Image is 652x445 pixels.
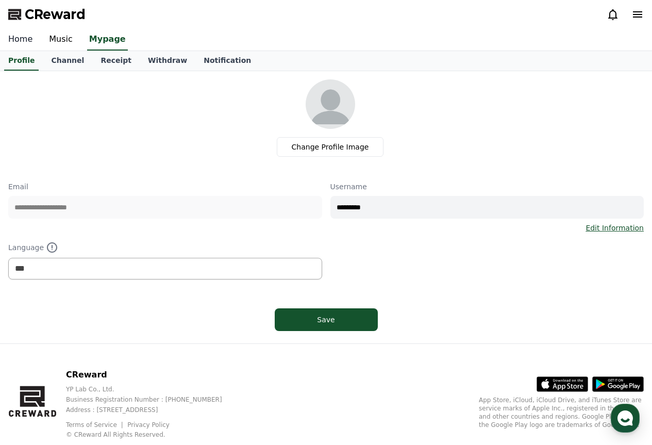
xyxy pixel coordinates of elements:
a: Profile [4,51,39,71]
img: profile_image [306,79,355,129]
a: Settings [133,327,198,353]
a: Privacy Policy [127,421,170,428]
a: Edit Information [586,223,644,233]
p: Address : [STREET_ADDRESS] [66,406,239,414]
a: CReward [8,6,86,23]
a: Channel [43,51,92,71]
p: © CReward All Rights Reserved. [66,431,239,439]
a: Home [3,327,68,353]
p: Language [8,241,322,254]
p: Business Registration Number : [PHONE_NUMBER] [66,395,239,404]
a: Messages [68,327,133,353]
p: YP Lab Co., Ltd. [66,385,239,393]
a: Withdraw [140,51,195,71]
label: Change Profile Image [277,137,384,157]
a: Receipt [92,51,140,71]
span: CReward [25,6,86,23]
a: Notification [195,51,259,71]
span: Messages [86,343,116,351]
p: Email [8,182,322,192]
p: CReward [66,369,239,381]
span: Home [26,342,44,351]
a: Music [41,29,81,51]
div: Save [295,315,357,325]
p: Username [330,182,644,192]
span: Settings [153,342,178,351]
p: App Store, iCloud, iCloud Drive, and iTunes Store are service marks of Apple Inc., registered in ... [479,396,644,429]
a: Mypage [87,29,128,51]
a: Terms of Service [66,421,125,428]
button: Save [275,308,378,331]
